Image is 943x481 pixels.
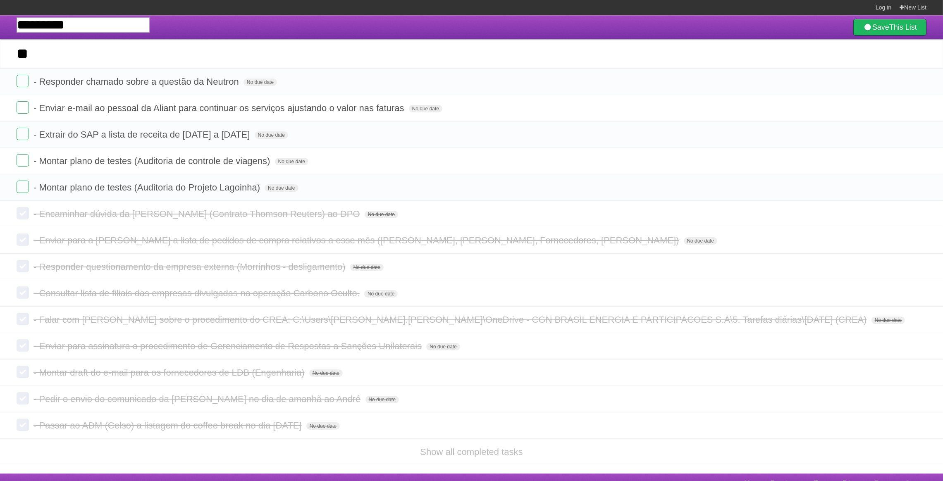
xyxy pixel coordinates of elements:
span: No due date [275,158,308,165]
label: Done [17,419,29,431]
label: Done [17,207,29,219]
span: No due date [265,184,298,192]
label: Done [17,366,29,378]
span: No due date [684,237,717,245]
b: This List [889,23,917,31]
label: Done [17,339,29,352]
label: Done [17,286,29,299]
span: - Responder questionamento da empresa externa (Morrinhos - desligamento) [33,262,348,272]
a: SaveThis List [853,19,926,36]
a: Show all completed tasks [420,447,523,457]
span: No due date [364,290,398,298]
span: No due date [350,264,384,271]
span: - Passar ao ADM (Celso) a listagem do coffee break no dia [DATE] [33,420,303,431]
span: No due date [306,422,340,430]
label: Done [17,392,29,405]
label: Done [17,233,29,246]
span: No due date [409,105,442,112]
span: - Enviar e-mail ao pessoal da Aliant para continuar os serviços ajustando o valor nas faturas [33,103,406,113]
span: - Consultar lista de filiais das empresas divulgadas na operação Carbono Oculto. [33,288,362,298]
span: - Falar com [PERSON_NAME] sobre o procedimento do CREA: C:\Users\[PERSON_NAME].[PERSON_NAME]\OneD... [33,314,869,325]
label: Done [17,128,29,140]
span: - Encaminhar dúvida da [PERSON_NAME] (Contrato Thomson Reuters) ao DPO [33,209,362,219]
span: No due date [871,317,905,324]
span: No due date [365,211,398,218]
span: - Montar plano de testes (Auditoria do Projeto Lagoinha) [33,182,262,193]
label: Done [17,75,29,87]
span: No due date [309,369,343,377]
span: No due date [255,131,288,139]
span: No due date [244,79,277,86]
label: Done [17,260,29,272]
span: - Montar draft do e-mail para os fornecedores de LDB (Engenharia) [33,367,306,378]
label: Done [17,313,29,325]
span: - Enviar para assinatura o procedimento de Gerenciamento de Respostas a Sanções Unilaterais [33,341,424,351]
span: - Enviar para a [PERSON_NAME] a lista de pedidos de compra relativos a esse mês ([PERSON_NAME], [... [33,235,681,245]
span: No due date [426,343,460,350]
span: - Responder chamado sobre a questão da Neutron [33,76,241,87]
span: - Montar plano de testes (Auditoria de controle de viagens) [33,156,272,166]
span: No due date [365,396,399,403]
label: Done [17,101,29,114]
label: Done [17,181,29,193]
span: - Pedir o envio do comunicado da [PERSON_NAME] no dia de amanhã ao André [33,394,363,404]
label: Done [17,154,29,167]
span: - Extrair do SAP a lista de receita de [DATE] a [DATE] [33,129,252,140]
